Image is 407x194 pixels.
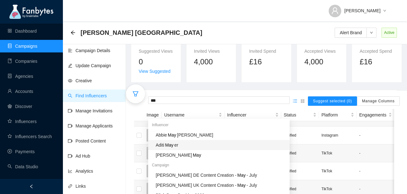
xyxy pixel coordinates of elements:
span: appstore [300,99,305,103]
span: 4,000 [304,57,323,66]
span: user [331,7,339,14]
p: - [359,168,392,174]
div: Invited Spend [249,48,284,55]
p: Verified [284,168,316,174]
span: Manage Columns [362,99,395,104]
a: tashaghouri1 [164,150,222,156]
a: bookCompanies [8,59,37,64]
p: Verified [284,150,316,156]
a: databaseCampaigns [8,44,37,49]
a: thesaltypassports [227,132,279,138]
p: TikTok [321,168,354,174]
p: Verified [284,132,316,138]
div: Back [70,30,75,35]
p: Verified [284,186,316,192]
a: searchFind Influencers [68,93,107,98]
th: Username [162,109,225,121]
p: - [359,150,392,156]
button: [PERSON_NAME]down [324,3,391,13]
p: - [359,186,392,192]
span: filter [132,91,139,97]
span: down [383,9,386,13]
span: £16 [249,56,262,68]
a: [PERSON_NAME] [227,186,279,192]
p: TikTok [321,186,354,192]
a: containerAgencies [8,74,33,79]
a: appstoreDashboard [8,29,37,34]
a: pay-circlePayments [8,149,35,154]
a: video-cameraAd Hub [68,154,90,159]
span: down [367,31,376,34]
span: Status [284,111,312,118]
a: [PERSON_NAME] [227,168,279,174]
a: searchData Studio [8,164,38,169]
a: starInfluencers [8,119,36,124]
a: align-leftCampaign Details [68,48,110,53]
a: parkerkinge [164,186,222,192]
a: radar-chartDiscover [8,104,32,109]
a: video-cameraPosted Content [68,138,106,143]
th: Influencer [225,109,281,121]
button: Manage Columns [357,96,400,106]
a: starInfluencers Search [8,134,52,139]
a: video-cameraManage Invitations [68,108,113,113]
a: wiktoriamiklis [164,168,222,174]
span: [PERSON_NAME] [344,7,381,14]
a: editUpdate Campaign [68,63,111,68]
span: 4,000 [194,57,213,66]
span: Platform [321,111,349,118]
a: userAccounts [8,89,33,94]
a: line-chartAnalytics [68,169,93,174]
a: [PERSON_NAME] [227,150,279,156]
th: Platform [319,109,357,121]
p: Instagram [321,132,354,138]
div: Suggested Views [139,48,173,55]
span: Alert Brand [340,29,362,36]
button: down [366,28,376,38]
span: left [29,184,34,189]
span: Engagements [359,111,387,118]
div: Invited Views [194,48,229,55]
span: James Wellbeloved Germany [81,28,202,38]
div: View Suggested [139,68,173,75]
div: Accepted Views [304,48,339,55]
th: Image [144,109,162,121]
span: £16 [360,56,372,68]
span: Username [164,111,217,118]
p: TikTok [321,150,354,156]
span: Influencer [227,111,274,118]
a: thesaltypassports [164,132,222,138]
a: linkLinks [68,184,86,189]
th: Status [281,109,319,121]
p: - [359,132,392,138]
span: Active [382,28,397,38]
span: unordered-list [293,99,297,103]
span: arrow-left [70,30,75,35]
button: Suggest selected (0) [308,96,357,106]
div: Accepted Spend [360,48,394,55]
a: eyeCreative [68,78,92,83]
button: Alert Brand [335,28,367,38]
th: Engagements [357,109,394,121]
span: 0 [139,57,143,66]
a: video-cameraManage Applicants [68,123,113,128]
